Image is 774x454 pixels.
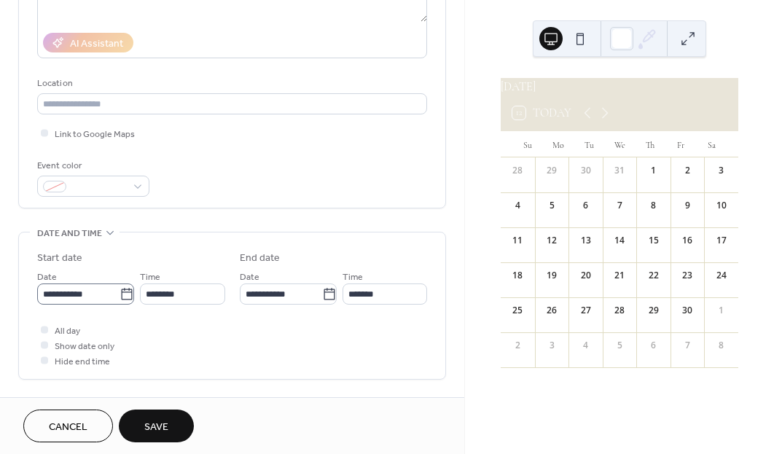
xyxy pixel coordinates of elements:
span: Date and time [37,226,102,241]
div: 17 [715,234,728,247]
div: 28 [511,164,524,177]
div: 16 [681,234,694,247]
div: 30 [579,164,593,177]
div: Fr [665,131,696,157]
span: Show date only [55,339,114,354]
div: 4 [579,339,593,352]
div: 5 [545,199,558,212]
div: 21 [613,269,626,282]
div: 2 [511,339,524,352]
button: 12Today [507,103,576,123]
div: 14 [613,234,626,247]
div: Mo [543,131,574,157]
button: Save [119,410,194,442]
div: 28 [613,304,626,317]
div: 12 [545,234,558,247]
div: We [604,131,635,157]
div: 27 [579,304,593,317]
span: Date [240,270,259,285]
div: 15 [647,234,660,247]
div: Start date [37,251,82,266]
div: 6 [647,339,660,352]
div: 1 [647,164,660,177]
div: 3 [715,164,728,177]
div: End date [240,251,281,266]
div: 22 [647,269,660,282]
span: Time [140,270,160,285]
div: 13 [579,234,593,247]
div: Sa [696,131,727,157]
button: Cancel [23,410,113,442]
div: 1 [715,304,728,317]
div: 7 [681,339,694,352]
div: 5 [613,339,626,352]
div: Tu [574,131,604,157]
div: 26 [545,304,558,317]
div: 10 [715,199,728,212]
span: Time [343,270,363,285]
div: Su [512,131,543,157]
div: 2 [681,164,694,177]
div: 23 [681,269,694,282]
div: 31 [613,164,626,177]
span: All day [55,324,80,339]
div: 7 [613,199,626,212]
div: 11 [511,234,524,247]
div: 8 [715,339,728,352]
div: 9 [681,199,694,212]
span: Link to Google Maps [55,127,135,142]
div: 25 [511,304,524,317]
div: 29 [545,164,558,177]
div: 4 [511,199,524,212]
div: Event color [37,158,146,173]
div: 18 [511,269,524,282]
span: Date [37,270,57,285]
span: Save [144,420,168,435]
div: Location [37,76,424,91]
div: 20 [579,269,593,282]
div: 30 [681,304,694,317]
div: 6 [579,199,593,212]
div: Th [635,131,665,157]
div: 24 [715,269,728,282]
div: 8 [647,199,660,212]
div: [DATE] [501,78,738,95]
span: Cancel [49,420,87,435]
div: 3 [545,339,558,352]
div: 19 [545,269,558,282]
span: Hide end time [55,354,110,369]
div: 29 [647,304,660,317]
